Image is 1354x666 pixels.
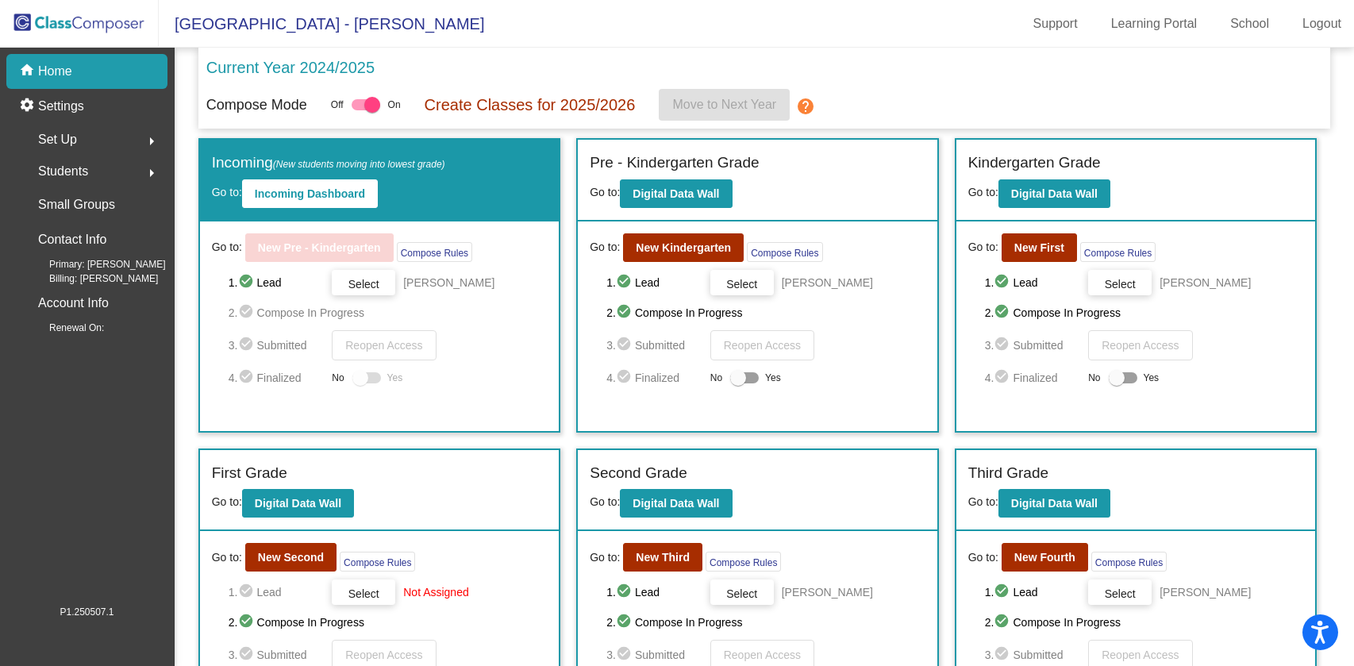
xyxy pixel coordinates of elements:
[238,303,257,322] mat-icon: check_circle
[38,97,84,116] p: Settings
[332,579,395,605] button: Select
[1160,275,1251,291] span: [PERSON_NAME]
[238,583,257,602] mat-icon: check_circle
[258,241,381,254] b: New Pre - Kindergarten
[985,303,1303,322] span: 2. Compose In Progress
[616,273,635,292] mat-icon: check_circle
[747,242,822,262] button: Compose Rules
[623,233,744,262] button: New Kindergarten
[623,543,702,572] button: New Third
[1088,270,1152,295] button: Select
[229,368,324,387] span: 4. Finalized
[1088,579,1152,605] button: Select
[616,368,635,387] mat-icon: check_circle
[994,303,1013,322] mat-icon: check_circle
[633,187,719,200] b: Digital Data Wall
[345,649,422,661] span: Reopen Access
[238,613,257,632] mat-icon: check_circle
[1014,241,1064,254] b: New First
[710,330,814,360] button: Reopen Access
[1217,11,1282,37] a: School
[245,543,337,572] button: New Second
[345,339,422,352] span: Reopen Access
[782,584,873,600] span: [PERSON_NAME]
[242,179,378,208] button: Incoming Dashboard
[985,613,1303,632] span: 2. Compose In Progress
[206,56,375,79] p: Current Year 2024/2025
[616,336,635,355] mat-icon: check_circle
[590,186,620,198] span: Go to:
[998,489,1110,518] button: Digital Data Wall
[238,336,257,355] mat-icon: check_circle
[616,583,635,602] mat-icon: check_circle
[998,179,1110,208] button: Digital Data Wall
[212,186,242,198] span: Go to:
[620,179,732,208] button: Digital Data Wall
[348,278,379,291] span: Select
[1160,584,1251,600] span: [PERSON_NAME]
[229,303,547,322] span: 2. Compose In Progress
[24,271,158,286] span: Billing: [PERSON_NAME]
[238,368,257,387] mat-icon: check_circle
[616,613,635,632] mat-icon: check_circle
[710,270,774,295] button: Select
[985,368,1080,387] span: 4. Finalized
[659,89,790,121] button: Move to Next Year
[348,587,379,600] span: Select
[726,587,757,600] span: Select
[782,275,873,291] span: [PERSON_NAME]
[636,551,690,564] b: New Third
[994,336,1013,355] mat-icon: check_circle
[606,613,925,632] span: 2. Compose In Progress
[1088,371,1100,385] span: No
[388,98,401,112] span: On
[142,132,161,151] mat-icon: arrow_right
[332,371,344,385] span: No
[238,645,257,664] mat-icon: check_circle
[159,11,484,37] span: [GEOGRAPHIC_DATA] - [PERSON_NAME]
[590,549,620,566] span: Go to:
[606,273,702,292] span: 1. Lead
[994,273,1013,292] mat-icon: check_circle
[331,98,344,112] span: Off
[1144,368,1160,387] span: Yes
[387,368,403,387] span: Yes
[212,495,242,508] span: Go to:
[606,583,702,602] span: 1. Lead
[968,186,998,198] span: Go to:
[606,645,702,664] span: 3. Submitted
[994,613,1013,632] mat-icon: check_circle
[765,368,781,387] span: Yes
[590,462,687,485] label: Second Grade
[968,239,998,256] span: Go to:
[985,583,1080,602] span: 1. Lead
[1102,649,1179,661] span: Reopen Access
[1105,278,1136,291] span: Select
[1098,11,1210,37] a: Learning Portal
[796,97,815,116] mat-icon: help
[212,462,287,485] label: First Grade
[242,489,354,518] button: Digital Data Wall
[985,645,1080,664] span: 3. Submitted
[620,489,732,518] button: Digital Data Wall
[229,613,547,632] span: 2. Compose In Progress
[229,336,324,355] span: 3. Submitted
[1088,330,1192,360] button: Reopen Access
[710,371,722,385] span: No
[616,303,635,322] mat-icon: check_circle
[994,368,1013,387] mat-icon: check_circle
[229,273,324,292] span: 1. Lead
[238,273,257,292] mat-icon: check_circle
[985,336,1080,355] span: 3. Submitted
[968,549,998,566] span: Go to:
[1091,552,1167,572] button: Compose Rules
[606,368,702,387] span: 4. Finalized
[968,495,998,508] span: Go to:
[616,645,635,664] mat-icon: check_circle
[1021,11,1091,37] a: Support
[19,62,38,81] mat-icon: home
[38,129,77,151] span: Set Up
[994,583,1013,602] mat-icon: check_circle
[212,549,242,566] span: Go to:
[403,275,494,291] span: [PERSON_NAME]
